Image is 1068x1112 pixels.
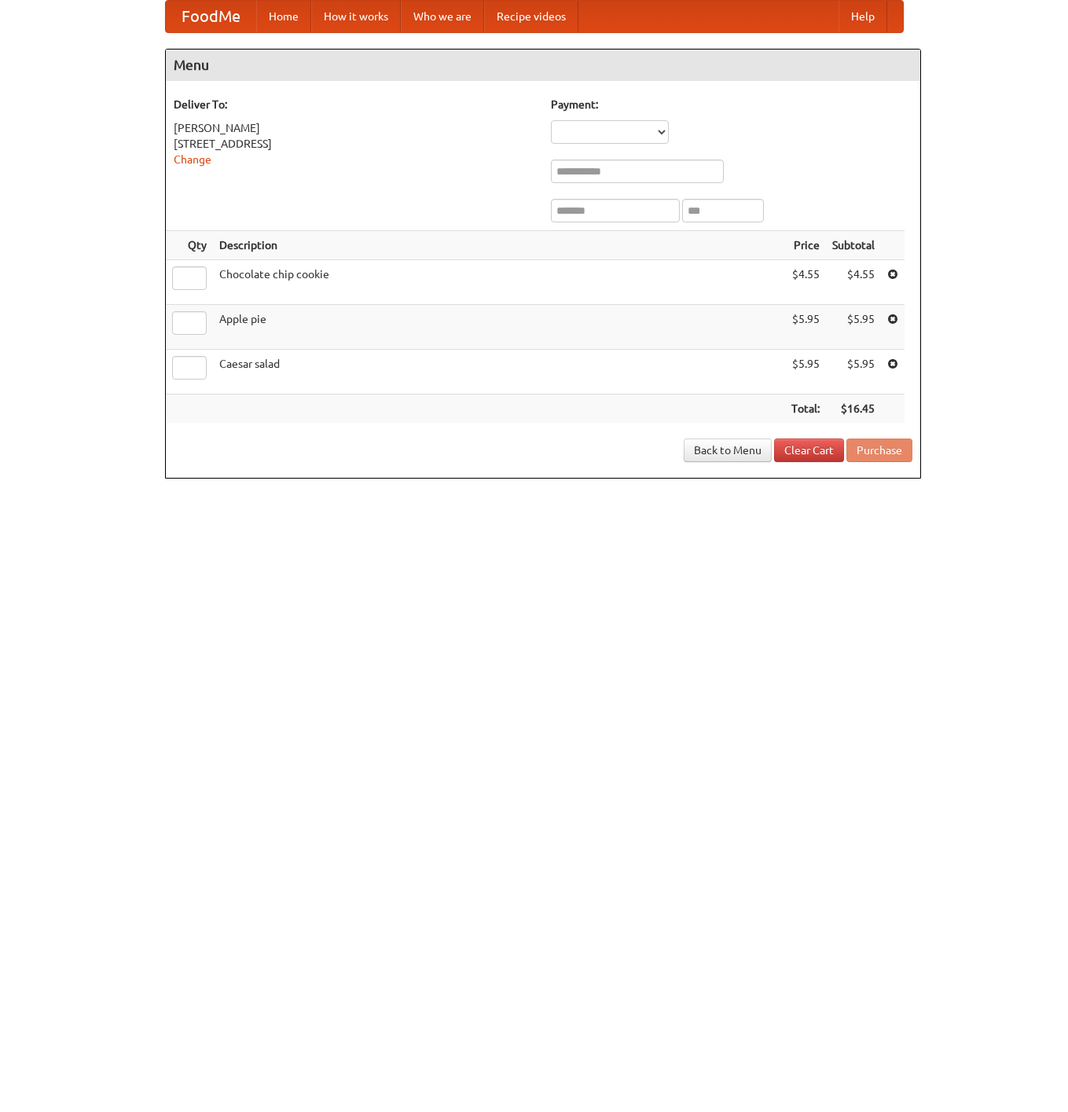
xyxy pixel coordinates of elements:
[774,439,844,462] a: Clear Cart
[785,260,826,305] td: $4.55
[166,231,213,260] th: Qty
[826,395,881,424] th: $16.45
[213,350,785,395] td: Caesar salad
[839,1,887,32] a: Help
[484,1,578,32] a: Recipe videos
[166,50,920,81] h4: Menu
[826,231,881,260] th: Subtotal
[174,136,535,152] div: [STREET_ADDRESS]
[166,1,256,32] a: FoodMe
[213,305,785,350] td: Apple pie
[213,260,785,305] td: Chocolate chip cookie
[213,231,785,260] th: Description
[785,395,826,424] th: Total:
[826,350,881,395] td: $5.95
[551,97,912,112] h5: Payment:
[311,1,401,32] a: How it works
[826,305,881,350] td: $5.95
[174,120,535,136] div: [PERSON_NAME]
[846,439,912,462] button: Purchase
[174,97,535,112] h5: Deliver To:
[785,350,826,395] td: $5.95
[684,439,772,462] a: Back to Menu
[785,231,826,260] th: Price
[826,260,881,305] td: $4.55
[256,1,311,32] a: Home
[174,153,211,166] a: Change
[785,305,826,350] td: $5.95
[401,1,484,32] a: Who we are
